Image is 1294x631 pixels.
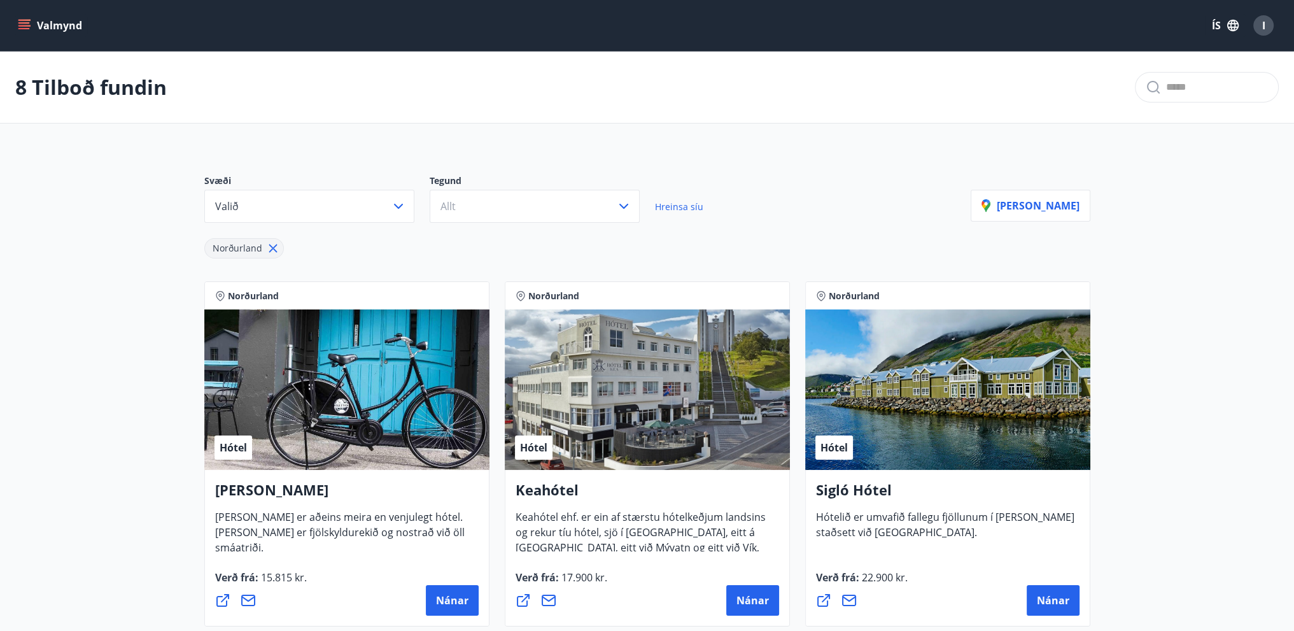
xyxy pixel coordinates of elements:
div: Norðurland [204,238,284,259]
button: menu [15,14,87,37]
span: Norðurland [829,290,880,302]
span: Verð frá : [215,571,307,595]
button: Valið [204,190,414,223]
span: Hreinsa síu [655,201,703,213]
button: ÍS [1205,14,1246,37]
span: Norðurland [228,290,279,302]
span: Hótelið er umvafið fallegu fjöllunum í [PERSON_NAME] staðsett við [GEOGRAPHIC_DATA]. [816,510,1074,549]
span: Norðurland [213,242,262,254]
span: Nánar [736,593,769,607]
p: 8 Tilboð fundin [15,73,167,101]
p: Svæði [204,174,430,190]
span: Verð frá : [816,571,908,595]
span: [PERSON_NAME] er aðeins meira en venjulegt hótel. [PERSON_NAME] er fjölskyldurekið og nostrað við... [215,510,465,565]
h4: Sigló Hótel [816,480,1080,509]
span: 22.900 kr. [859,571,908,585]
button: Nánar [426,585,479,616]
span: Nánar [436,593,468,607]
span: Hótel [520,441,547,455]
span: Verð frá : [516,571,607,595]
p: [PERSON_NAME] [981,199,1080,213]
span: 17.900 kr. [559,571,607,585]
h4: Keahótel [516,480,779,509]
button: Nánar [726,585,779,616]
span: I [1262,18,1265,32]
button: [PERSON_NAME] [971,190,1090,222]
button: I [1248,10,1279,41]
span: Valið [215,199,239,213]
button: Nánar [1027,585,1080,616]
span: Hótel [220,441,247,455]
span: Allt [440,199,456,213]
span: Norðurland [528,290,579,302]
p: Tegund [430,174,655,190]
span: Hótel [820,441,848,455]
span: 15.815 kr. [258,571,307,585]
span: Nánar [1037,593,1069,607]
h4: [PERSON_NAME] [215,480,479,509]
span: Keahótel ehf. er ein af stærstu hótelkeðjum landsins og rekur tíu hótel, sjö í [GEOGRAPHIC_DATA],... [516,510,766,595]
button: Allt [430,190,640,223]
